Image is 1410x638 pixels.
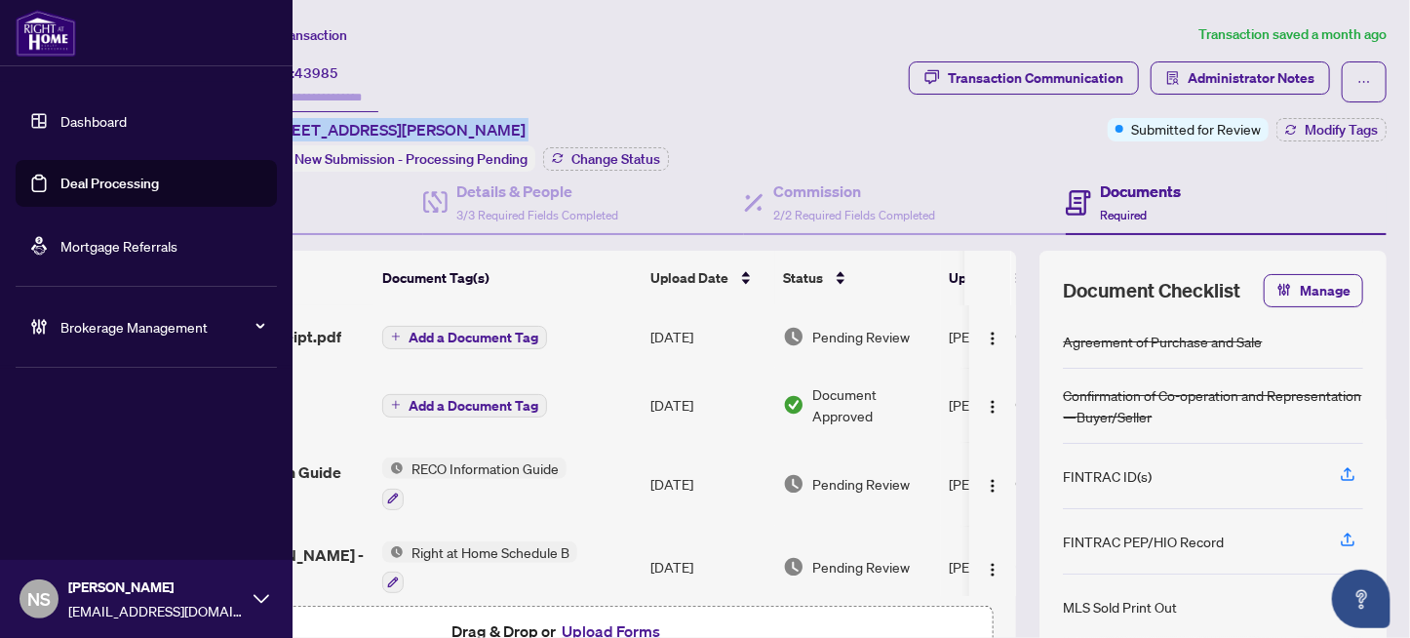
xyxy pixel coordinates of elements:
button: Add a Document Tag [382,326,547,349]
button: Add a Document Tag [382,394,547,418]
button: Change Status [543,147,669,171]
span: Pending Review [812,326,910,347]
button: Status IconRECO Information Guide [382,458,567,510]
span: Add a Document Tag [409,331,538,344]
span: Add a Document Tag [409,399,538,413]
img: Document Status [783,394,804,416]
img: Status Icon [382,458,404,479]
span: 3/3 Required Fields Completed [457,208,619,222]
button: Open asap [1332,570,1390,628]
td: [PERSON_NAME] [941,442,1087,526]
span: [PERSON_NAME] [68,577,244,598]
span: Submitted for Review [1131,118,1261,140]
h4: Commission [773,179,935,203]
article: Transaction saved a month ago [1198,23,1387,46]
span: View Transaction [243,26,347,44]
h4: Details & People [457,179,619,203]
span: Administrator Notes [1188,62,1314,94]
img: Logo [985,478,1000,494]
span: Document Approved [812,383,933,426]
span: ellipsis [1357,75,1371,89]
span: plus [391,332,401,341]
img: Logo [985,399,1000,415]
img: Document Status [783,326,804,347]
button: Logo [977,321,1008,352]
img: Status Icon [382,541,404,563]
h4: Documents [1101,179,1182,203]
th: Uploaded By [941,251,1087,305]
div: Confirmation of Co-operation and Representation—Buyer/Seller [1063,384,1363,427]
span: NS [27,585,51,613]
div: FINTRAC ID(s) [1063,465,1152,487]
div: FINTRAC PEP/HIO Record [1063,531,1224,552]
span: Pending Review [812,473,910,495]
th: Upload Date [643,251,775,305]
span: Manage [1300,275,1351,306]
button: Modify Tags [1276,118,1387,141]
span: solution [1166,71,1180,85]
button: Administrator Notes [1151,61,1330,95]
button: Logo [977,468,1008,499]
span: Change Status [571,152,660,166]
span: New Submission - Processing Pending [294,150,528,168]
span: Right at Home Schedule B [404,541,577,563]
div: MLS Sold Print Out [1063,596,1177,618]
button: Status IconRight at Home Schedule B [382,541,577,594]
span: C-[STREET_ADDRESS][PERSON_NAME] [242,118,526,141]
td: [DATE] [643,526,775,610]
span: 43985 [294,64,338,82]
td: [PERSON_NAME] [941,526,1087,610]
th: Status [775,251,941,305]
div: Agreement of Purchase and Sale [1063,331,1262,352]
img: Logo [985,562,1000,578]
img: Document Status [783,556,804,578]
td: [DATE] [643,442,775,526]
img: Document Status [783,473,804,495]
button: Transaction Communication [909,61,1139,95]
span: Required [1101,208,1148,222]
img: logo [16,10,76,57]
td: [PERSON_NAME] [941,305,1087,368]
button: Manage [1264,274,1363,307]
span: Brokerage Management [60,316,263,338]
span: [EMAIL_ADDRESS][DOMAIN_NAME] [68,600,244,621]
span: Status [783,267,823,289]
span: 2/2 Required Fields Completed [773,208,935,222]
button: Logo [977,551,1008,582]
td: [DATE] [643,305,775,368]
th: Document Tag(s) [374,251,643,305]
button: Add a Document Tag [382,392,547,418]
a: Mortgage Referrals [60,237,177,255]
img: Logo [985,331,1000,346]
span: RECO Information Guide [404,458,567,479]
button: Logo [977,389,1008,420]
span: plus [391,400,401,410]
button: Add a Document Tag [382,324,547,349]
span: Modify Tags [1305,123,1378,137]
div: Status: [242,145,535,172]
a: Dashboard [60,112,127,130]
span: Document Checklist [1063,277,1240,304]
span: Pending Review [812,556,910,578]
span: Upload Date [650,267,728,289]
td: [DATE] [643,368,775,442]
a: Deal Processing [60,175,159,192]
td: [PERSON_NAME] [941,368,1087,442]
div: Transaction Communication [948,62,1123,94]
